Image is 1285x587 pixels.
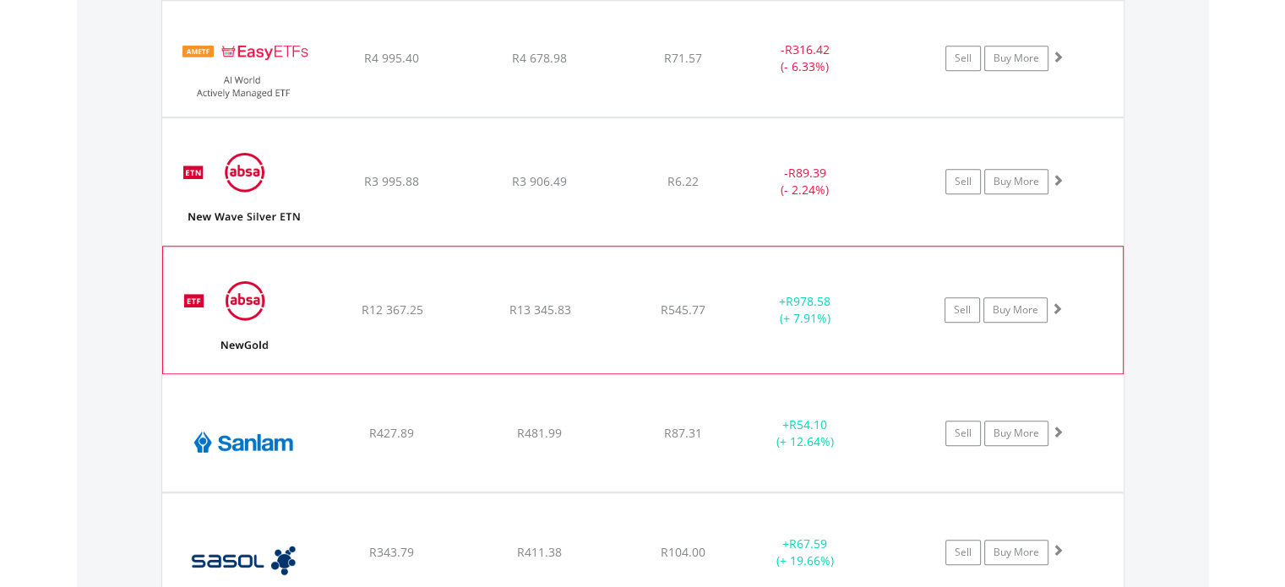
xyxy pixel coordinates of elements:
[984,169,1048,194] a: Buy More
[509,302,570,318] span: R13 345.83
[661,544,705,560] span: R104.00
[984,540,1048,565] a: Buy More
[664,425,702,441] span: R87.31
[517,425,562,441] span: R481.99
[171,396,316,487] img: EQU.ZA.SLM.png
[369,425,414,441] span: R427.89
[789,416,827,432] span: R54.10
[945,169,981,194] a: Sell
[786,293,830,309] span: R978.58
[172,268,317,369] img: EQU.ZA.GLD.png
[512,50,567,66] span: R4 678.98
[984,421,1048,446] a: Buy More
[785,41,830,57] span: R316.42
[983,297,1048,323] a: Buy More
[517,544,562,560] span: R411.38
[171,22,316,112] img: EQU.ZA.EASYAI.png
[364,173,419,189] span: R3 995.88
[741,293,868,327] div: + (+ 7.91%)
[945,46,981,71] a: Sell
[984,46,1048,71] a: Buy More
[664,50,702,66] span: R71.57
[364,50,419,66] span: R4 995.40
[171,139,316,241] img: EQU.ZA.NEWSLV.png
[742,416,869,450] div: + (+ 12.64%)
[945,421,981,446] a: Sell
[742,165,869,198] div: - (- 2.24%)
[667,173,699,189] span: R6.22
[945,540,981,565] a: Sell
[512,173,567,189] span: R3 906.49
[789,535,827,552] span: R67.59
[788,165,826,181] span: R89.39
[742,41,869,75] div: - (- 6.33%)
[945,297,980,323] a: Sell
[661,302,705,318] span: R545.77
[742,535,869,569] div: + (+ 19.66%)
[361,302,422,318] span: R12 367.25
[369,544,414,560] span: R343.79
